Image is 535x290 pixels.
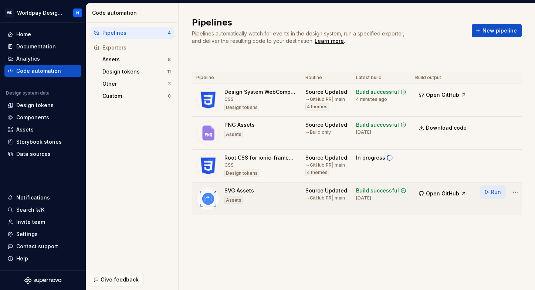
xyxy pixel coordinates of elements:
button: Run [480,185,506,199]
a: Documentation [4,41,81,52]
span: | [332,195,333,201]
div: 0 [168,93,171,99]
div: Code automation [16,67,61,75]
div: 4 [168,30,171,36]
div: 11 [167,69,171,75]
a: Open GitHub [415,191,470,198]
div: Design System WebComponent Core [224,88,297,96]
div: Components [16,114,49,121]
div: Custom [102,92,168,100]
span: | [332,162,333,168]
div: Build successful [356,187,399,194]
span: Download code [426,124,467,132]
div: Notifications [16,194,50,201]
div: N [76,10,79,16]
div: Exporters [102,44,171,51]
button: Pipelines4 [91,27,174,39]
div: Design tokens [224,170,259,177]
div: Settings [16,231,38,238]
span: . [314,38,345,44]
span: Open GitHub [426,91,459,99]
div: 3 [168,81,171,87]
div: Design tokens [224,104,259,111]
th: Pipeline [192,72,301,84]
th: Build output [411,72,476,84]
div: → Build only [305,129,331,135]
div: CSS [224,96,234,102]
div: 4 minutes ago [356,96,387,102]
div: → GitHub PR main [305,162,345,168]
div: PNG Assets [224,121,255,129]
a: Data sources [4,148,81,160]
div: Pipelines [102,29,168,37]
div: CSS [224,162,234,168]
button: WDWorldpay Design SystemN [1,5,84,21]
div: 8 [168,57,171,62]
a: Storybook stories [4,136,81,148]
div: In progress [356,154,385,161]
div: Design tokens [102,68,167,75]
span: 4 themes [307,170,328,175]
div: Source Updated [305,187,347,194]
div: Storybook stories [16,138,62,146]
div: Code automation [92,9,175,17]
span: New pipeline [482,27,517,34]
a: Code automation [4,65,81,77]
button: Assets8 [99,54,174,65]
button: Open GitHub [415,187,470,200]
a: Components [4,112,81,123]
a: Design tokens [4,99,81,111]
h2: Pipelines [192,17,463,28]
div: Build successful [356,121,399,129]
div: Source Updated [305,121,347,129]
div: Other [102,80,168,88]
span: Run [491,188,501,196]
button: Contact support [4,240,81,252]
button: New pipeline [472,24,522,37]
button: Notifications [4,192,81,204]
div: Data sources [16,150,51,158]
div: Assets [16,126,34,133]
span: | [332,96,333,102]
div: Source Updated [305,88,347,96]
div: Invite team [16,218,45,226]
div: Build successful [356,88,399,96]
button: Design tokens11 [99,66,174,78]
div: WD [5,8,14,17]
div: SVG Assets [224,187,254,194]
a: Invite team [4,216,81,228]
div: Analytics [16,55,40,62]
span: 4 themes [307,104,328,110]
div: Documentation [16,43,56,50]
th: Latest build [352,72,411,84]
span: Give feedback [101,276,139,283]
a: Settings [4,228,81,240]
div: Search ⌘K [16,206,44,214]
div: [DATE] [356,129,371,135]
a: Home [4,28,81,40]
div: Assets [224,131,243,138]
button: Other3 [99,78,174,90]
div: Worldpay Design System [17,9,64,17]
div: Assets [224,197,243,204]
div: [DATE] [356,195,371,201]
svg: Supernova Logo [24,277,61,284]
button: Give feedback [90,273,143,286]
a: Open GitHub [415,93,470,99]
span: Open GitHub [426,190,459,197]
a: Learn more [315,37,344,45]
button: Custom0 [99,90,174,102]
button: Help [4,253,81,265]
div: Contact support [16,243,58,250]
div: Source Updated [305,154,347,161]
div: Design system data [6,90,50,96]
button: Search ⌘K [4,204,81,216]
button: Open GitHub [415,88,470,102]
